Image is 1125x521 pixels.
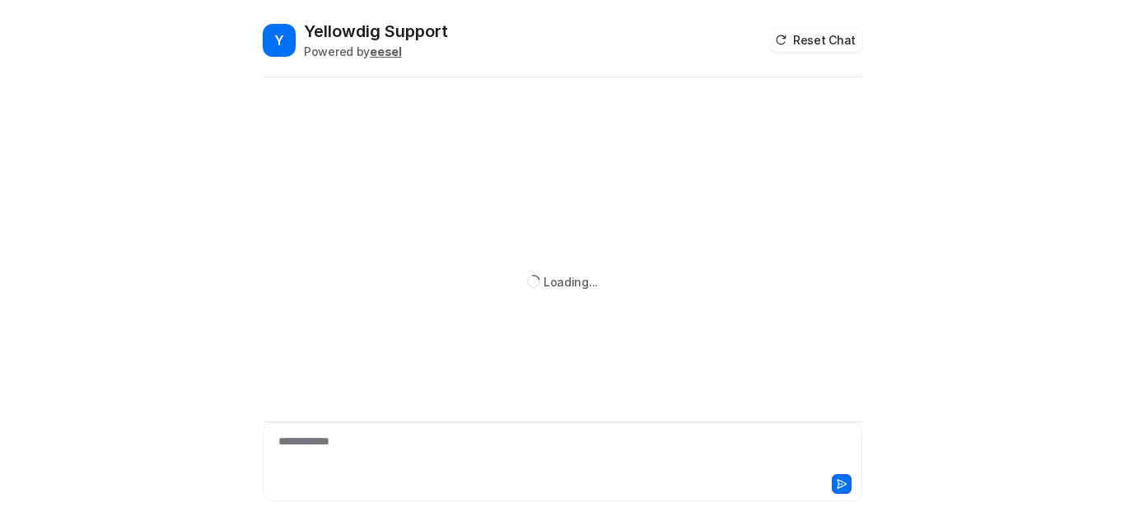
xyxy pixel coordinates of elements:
button: Reset Chat [770,28,862,52]
div: Powered by [304,43,448,60]
span: Y [263,24,296,57]
div: Loading... [544,273,598,291]
h2: Yellowdig Support [304,20,448,43]
b: eesel [370,44,402,58]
